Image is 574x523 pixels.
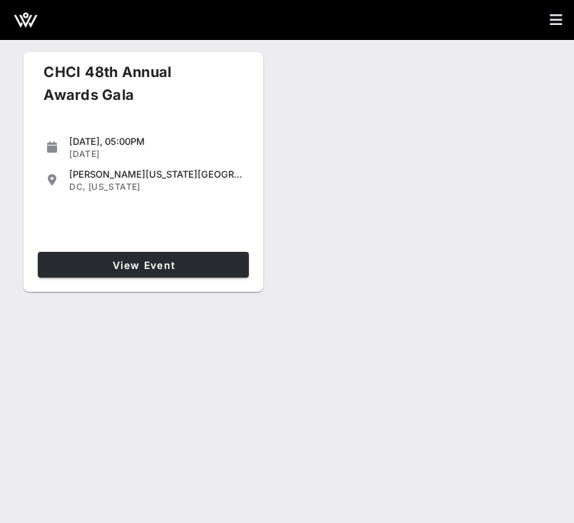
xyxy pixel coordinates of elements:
div: [DATE], 05:00PM [69,136,243,147]
div: [DATE] [69,148,243,160]
a: View Event [38,252,249,278]
span: DC, [69,181,86,192]
span: View Event [43,259,243,271]
div: [PERSON_NAME][US_STATE][GEOGRAPHIC_DATA] [69,168,243,180]
div: CHCI 48th Annual Awards Gala [32,61,233,118]
span: [US_STATE] [88,181,140,192]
